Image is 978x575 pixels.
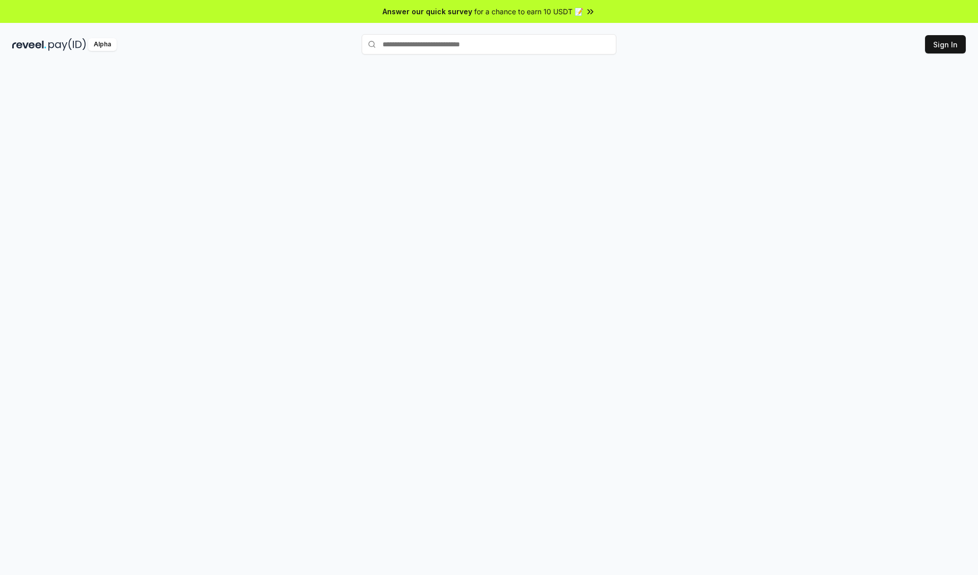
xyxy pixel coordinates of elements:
span: for a chance to earn 10 USDT 📝 [474,6,583,17]
span: Answer our quick survey [383,6,472,17]
button: Sign In [925,35,966,53]
img: reveel_dark [12,38,46,51]
img: pay_id [48,38,86,51]
div: Alpha [88,38,117,51]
